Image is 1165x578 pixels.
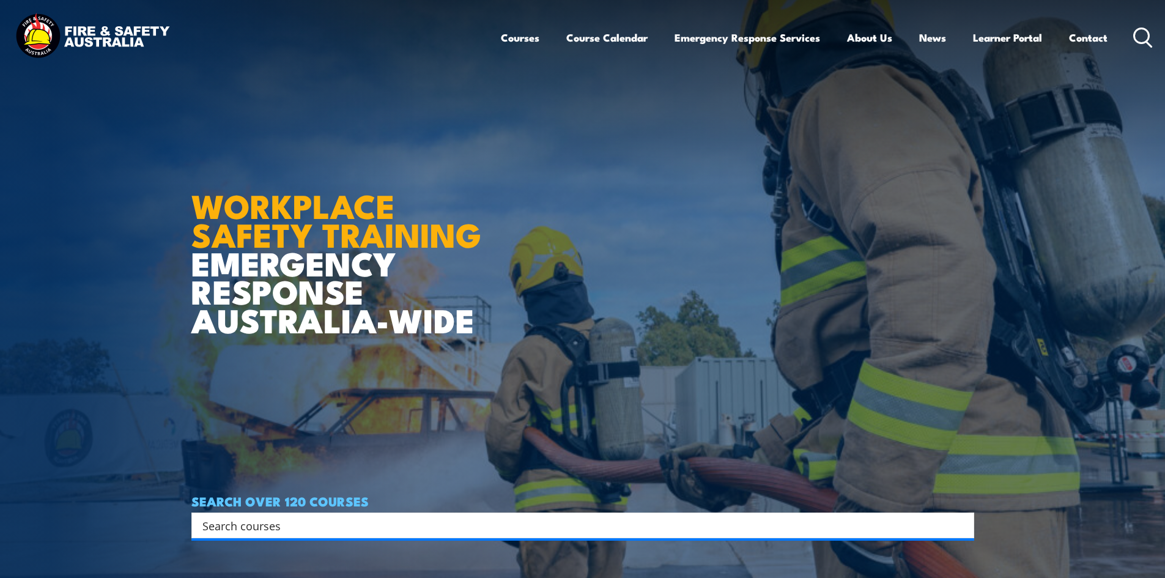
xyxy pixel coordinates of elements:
[191,494,974,508] h4: SEARCH OVER 120 COURSES
[973,21,1042,54] a: Learner Portal
[847,21,892,54] a: About Us
[205,517,950,534] form: Search form
[919,21,946,54] a: News
[566,21,648,54] a: Course Calendar
[191,179,481,259] strong: WORKPLACE SAFETY TRAINING
[953,517,970,534] button: Search magnifier button
[501,21,539,54] a: Courses
[675,21,820,54] a: Emergency Response Services
[1069,21,1108,54] a: Contact
[202,516,947,535] input: Search input
[191,160,490,334] h1: EMERGENCY RESPONSE AUSTRALIA-WIDE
